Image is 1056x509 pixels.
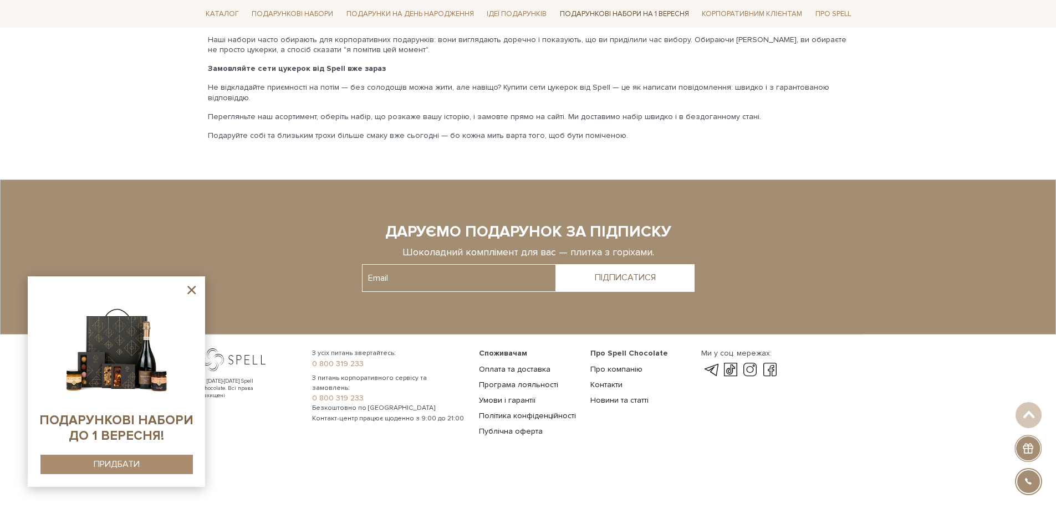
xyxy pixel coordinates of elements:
[247,6,338,23] a: Подарункові набори
[312,348,466,358] span: З усіх питань звертайтесь:
[590,395,649,405] a: Новини та статті
[208,83,849,102] p: Не відкладайте приємності на потім — без солодощів можна жити, але навіщо? Купити сети цукерок ві...
[312,393,466,403] a: 0 800 319 233
[590,364,642,374] a: Про компанію
[208,131,849,141] p: Подаруйте собі та близьким трохи більше смаку вже сьогодні — бо кожна мить варта того, щоб бути п...
[479,411,576,420] a: Політика конфіденційності
[741,363,759,377] a: instagram
[482,6,551,23] a: Ідеї подарунків
[208,112,849,122] p: Перегляньте наш асортимент, оберіть набір, що розкаже вашу історію, і замовте прямо на сайті. Ми ...
[590,348,668,358] span: Про Spell Chocolate
[201,6,243,23] a: Каталог
[590,380,623,389] a: Контакти
[208,64,386,73] b: Замовляйте сети цукерок від Spell вже зараз
[697,4,807,23] a: Корпоративним клієнтам
[479,364,550,374] a: Оплата та доставка
[342,6,478,23] a: Подарунки на День народження
[761,363,779,377] a: facebook
[701,348,779,358] div: Ми у соц. мережах:
[201,378,276,399] div: © [DATE]-[DATE] Spell Chocolate. Всі права захищені
[479,380,558,389] a: Програма лояльності
[811,6,855,23] a: Про Spell
[312,373,466,393] span: З питань корпоративного сервісу та замовлень:
[312,359,466,369] a: 0 800 319 233
[721,363,740,377] a: tik-tok
[701,363,720,377] a: telegram
[312,403,466,413] span: Безкоштовно по [GEOGRAPHIC_DATA]
[555,4,693,23] a: Подарункові набори на 1 Вересня
[479,348,527,358] span: Споживачам
[312,414,466,424] span: Контакт-центр працює щоденно з 9:00 до 21:00
[208,35,849,55] p: Наші набори часто обирають для корпоративних подарунків: вони виглядають доречно і показують, що ...
[479,426,543,436] a: Публічна оферта
[479,395,535,405] a: Умови і гарантії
